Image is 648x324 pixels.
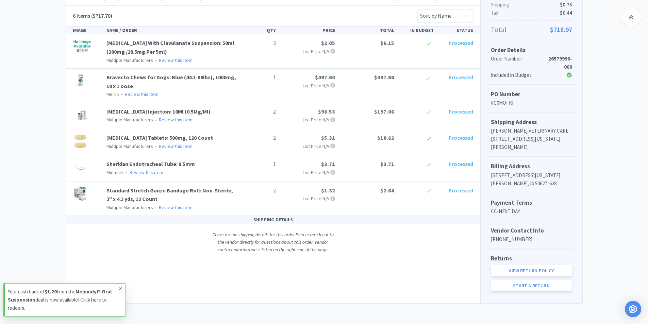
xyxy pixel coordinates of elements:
p: List Price: N/A [281,142,335,150]
span: • [154,117,158,123]
p: List Price: N/A [281,48,335,55]
p: [STREET_ADDRESS][US_STATE] [491,171,572,180]
img: 9684560b347641668b161495a4463930_717350.jpeg [73,107,90,122]
p: List Price: N/A [281,169,335,176]
a: [MEDICAL_DATA] Injection: 10Ml (0.5Mg/Ml) [106,108,211,115]
span: $3.71 [380,160,394,167]
img: bba5437c8f574a829b8fc2e3e9ddd4d5_120363.jpg [73,134,88,149]
span: $197.06 [374,108,394,115]
img: d8786ac95508458ab6df31f169852244_120046.jpeg [73,39,92,54]
a: Review this item [159,117,193,123]
a: Review this item [159,143,193,149]
span: $2.64 [380,187,394,194]
p: [PERSON_NAME] VETERINARY CARE [STREET_ADDRESS][US_STATE][PERSON_NAME] [491,127,572,151]
span: Processed [449,134,473,141]
div: QTY [239,27,279,34]
span: Processed [449,160,473,167]
span: Multiple Manufacturers [106,204,153,210]
a: Review this item [159,204,193,210]
a: Review this item [159,57,193,63]
span: $2.05 [321,39,335,46]
p: 2 [242,186,276,195]
p: VC0MOFKI [491,99,572,107]
div: TOTAL [338,27,397,34]
span: $6.15 [380,39,394,46]
span: $0.44 [560,9,572,17]
a: Sheridan Endotracheal Tube: 8.5mm [106,160,195,167]
div: SHIPPING DETAILS [66,216,480,224]
img: 567f990862e84379996993af5aba64b4_155196.jpeg [73,186,88,201]
p: Tax [491,9,572,17]
img: d92b265c15f149e7b2f1a09b6a4dca7e_117132.jpeg [73,73,88,88]
span: • [154,204,158,210]
span: $497.60 [374,74,394,81]
a: Review this item [125,91,159,97]
h5: Vendor Contact Info [491,226,572,235]
span: Processed [449,187,473,194]
h5: ($717.78) [73,12,112,20]
span: Merck [106,91,119,97]
div: NAME / ORDER [104,27,239,34]
a: Review this item [130,169,163,175]
span: $1.32 [321,187,335,194]
h5: Order Details [491,46,572,55]
h5: Returns [491,254,572,263]
i: There are no shipping details for this order. Please reach out to the vendor directly for questio... [213,232,334,253]
a: Standard Stretch Gauze Bandage Roll: Non-Sterile, 2" x 4.1 yds, 12 Count [106,187,233,203]
div: PRICE [279,27,338,34]
span: $718.97 [550,24,572,35]
a: [MEDICAL_DATA] With Clavulanate Suspension: 50ml (200mg /28.5mg Per 5ml) [106,39,234,55]
p: List Price: N/A [281,116,335,123]
span: $3.71 [321,160,335,167]
span: $0.75 [560,1,572,9]
div: Order Number: [491,55,545,71]
strong: $1.20 [45,288,57,295]
div: Open Intercom Messenger [625,301,641,317]
span: • [154,57,158,63]
div: STATUS [436,27,476,34]
p: List Price: N/A [281,82,335,89]
h5: PO Number [491,90,572,99]
p: [PHONE_NUMBER] [491,235,572,243]
span: Processed [449,74,473,81]
h5: Billing Address [491,162,572,171]
div: IMAGE [70,27,104,34]
span: Processed [449,108,473,115]
strong: 26579990-000 [548,55,572,70]
p: 2 [242,107,276,116]
p: 3 [242,39,276,48]
span: Midmark [106,169,124,175]
h5: Payment Terms [491,198,572,207]
a: View Return Policy [491,265,572,276]
span: $98.53 [318,108,335,115]
span: Processed [449,39,473,46]
p: 1 [242,73,276,82]
span: $5.31 [321,134,335,141]
div: IN BUDGET [397,27,436,34]
p: List Price: N/A [281,195,335,202]
span: Multiple Manufacturers [106,57,153,63]
p: [PERSON_NAME], IA 506271628 [491,180,572,188]
a: Bravecto Chews for Dogs: Blue (44.1-88lbs), 1000mg, 10 x 1 Dose [106,74,236,89]
span: • [154,143,158,149]
span: Multiple Manufacturers [106,143,153,149]
p: Total [491,24,572,35]
p: CC-NEXT DAY [491,207,572,216]
p: 2 [242,134,276,142]
div: Included in Budget: [491,71,545,79]
p: 1 [242,160,276,169]
span: Multiple Manufacturers [106,117,153,123]
h5: Shipping Address [491,118,572,127]
span: • [125,169,129,175]
span: $10.62 [377,134,394,141]
a: [MEDICAL_DATA] Tablets: 500mg, 120 Count [106,134,213,141]
a: Start a Return [491,280,572,291]
p: Shipping [491,1,572,9]
img: f99391fd77f64350a879e801fefb9ec8_126099.jpeg [73,160,88,175]
span: $497.60 [315,74,335,81]
span: • [120,91,124,97]
span: 6 Items [73,12,90,19]
p: Your cash back of from the deal is now available! Click here to redeem. [8,288,119,312]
